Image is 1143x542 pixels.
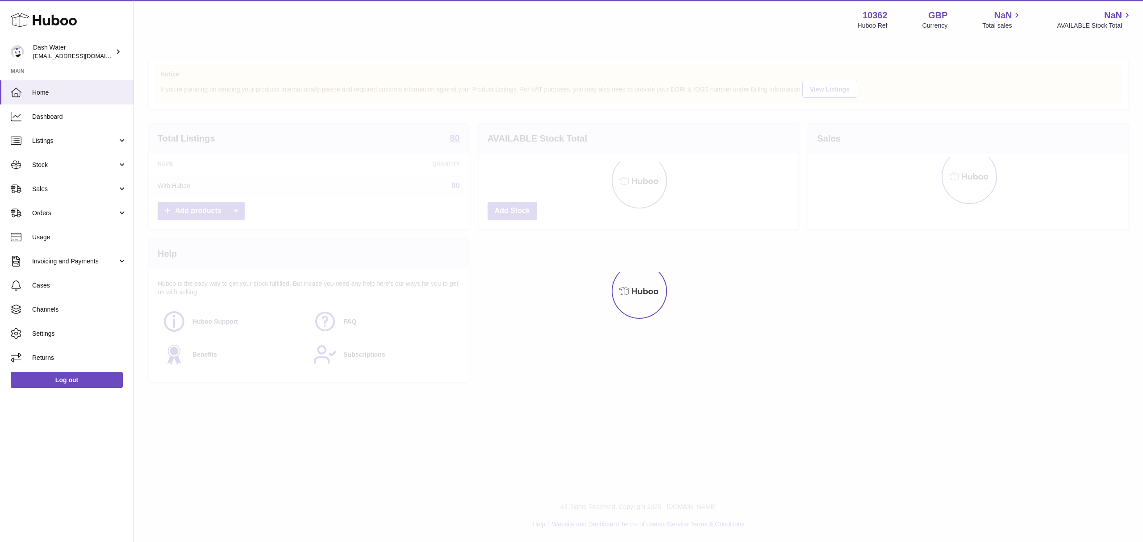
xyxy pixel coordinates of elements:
span: Sales [32,185,117,193]
span: Cases [32,281,127,290]
span: Orders [32,209,117,217]
div: Dash Water [33,43,113,60]
span: Home [32,88,127,97]
span: Dashboard [32,113,127,121]
a: Log out [11,372,123,388]
span: Returns [32,354,127,362]
span: Listings [32,137,117,145]
img: internalAdmin-10362@internal.huboo.com [11,45,24,58]
span: Settings [32,329,127,338]
div: Currency [922,21,948,30]
a: NaN AVAILABLE Stock Total [1057,9,1132,30]
span: [EMAIL_ADDRESS][DOMAIN_NAME] [33,52,131,59]
strong: GBP [928,9,947,21]
span: Stock [32,161,117,169]
a: NaN Total sales [982,9,1022,30]
span: NaN [994,9,1012,21]
span: Total sales [982,21,1022,30]
div: Huboo Ref [858,21,888,30]
span: AVAILABLE Stock Total [1057,21,1132,30]
strong: 10362 [863,9,888,21]
span: Channels [32,305,127,314]
span: Invoicing and Payments [32,257,117,266]
span: NaN [1104,9,1122,21]
span: Usage [32,233,127,242]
